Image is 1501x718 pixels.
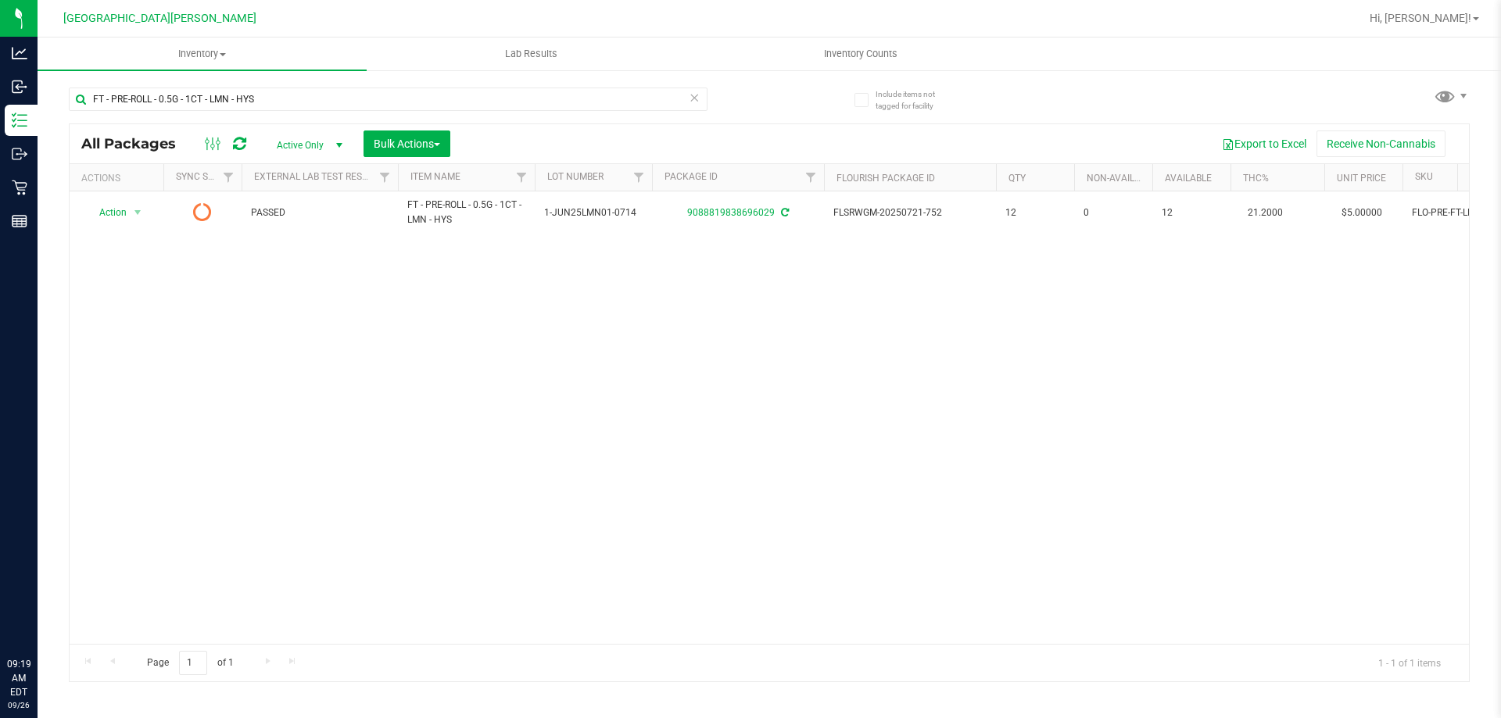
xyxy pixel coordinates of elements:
[836,173,935,184] a: Flourish Package ID
[833,205,987,220] span: FLSRWGM-20250721-752
[176,171,236,182] a: Sync Status
[85,202,127,223] span: Action
[179,651,207,675] input: 1
[1008,173,1026,184] a: Qty
[16,593,63,640] iframe: Resource center
[12,213,27,229] inline-svg: Reports
[372,164,398,191] a: Filter
[216,164,242,191] a: Filter
[1334,202,1390,224] span: $5.00000
[374,138,440,150] span: Bulk Actions
[547,171,604,182] a: Lot Number
[1165,173,1212,184] a: Available
[689,88,700,108] span: Clear
[626,164,652,191] a: Filter
[1162,205,1221,220] span: 12
[1243,173,1269,184] a: THC%
[364,130,450,157] button: Bulk Actions
[251,205,389,220] span: PASSED
[7,699,30,711] p: 09/26
[63,12,256,25] span: [GEOGRAPHIC_DATA][PERSON_NAME]
[38,47,367,61] span: Inventory
[7,657,30,699] p: 09:19 AM EDT
[1370,12,1471,24] span: Hi, [PERSON_NAME]!
[254,171,377,182] a: External Lab Test Result
[12,146,27,162] inline-svg: Outbound
[798,164,824,191] a: Filter
[12,45,27,61] inline-svg: Analytics
[1415,171,1433,182] a: SKU
[1087,173,1156,184] a: Non-Available
[509,164,535,191] a: Filter
[1005,205,1065,220] span: 12
[367,38,696,70] a: Lab Results
[12,180,27,195] inline-svg: Retail
[12,113,27,128] inline-svg: Inventory
[876,88,954,112] span: Include items not tagged for facility
[484,47,579,61] span: Lab Results
[12,79,27,95] inline-svg: Inbound
[544,205,643,220] span: 1-JUN25LMN01-0714
[1317,130,1445,157] button: Receive Non-Cannabis
[38,38,367,70] a: Inventory
[81,173,157,184] div: Actions
[134,651,246,675] span: Page of 1
[1212,130,1317,157] button: Export to Excel
[407,198,525,227] span: FT - PRE-ROLL - 0.5G - 1CT - LMN - HYS
[1366,651,1453,674] span: 1 - 1 of 1 items
[1240,202,1291,224] span: 21.2000
[687,207,775,218] a: 9088819838696029
[193,202,212,223] span: Pending Sync
[69,88,708,111] input: Search Package ID, Item Name, SKU, Lot or Part Number...
[1084,205,1143,220] span: 0
[81,135,192,152] span: All Packages
[696,38,1025,70] a: Inventory Counts
[803,47,919,61] span: Inventory Counts
[665,171,718,182] a: Package ID
[779,207,789,218] span: Sync from Compliance System
[1337,173,1386,184] a: Unit Price
[128,202,148,223] span: select
[410,171,460,182] a: Item Name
